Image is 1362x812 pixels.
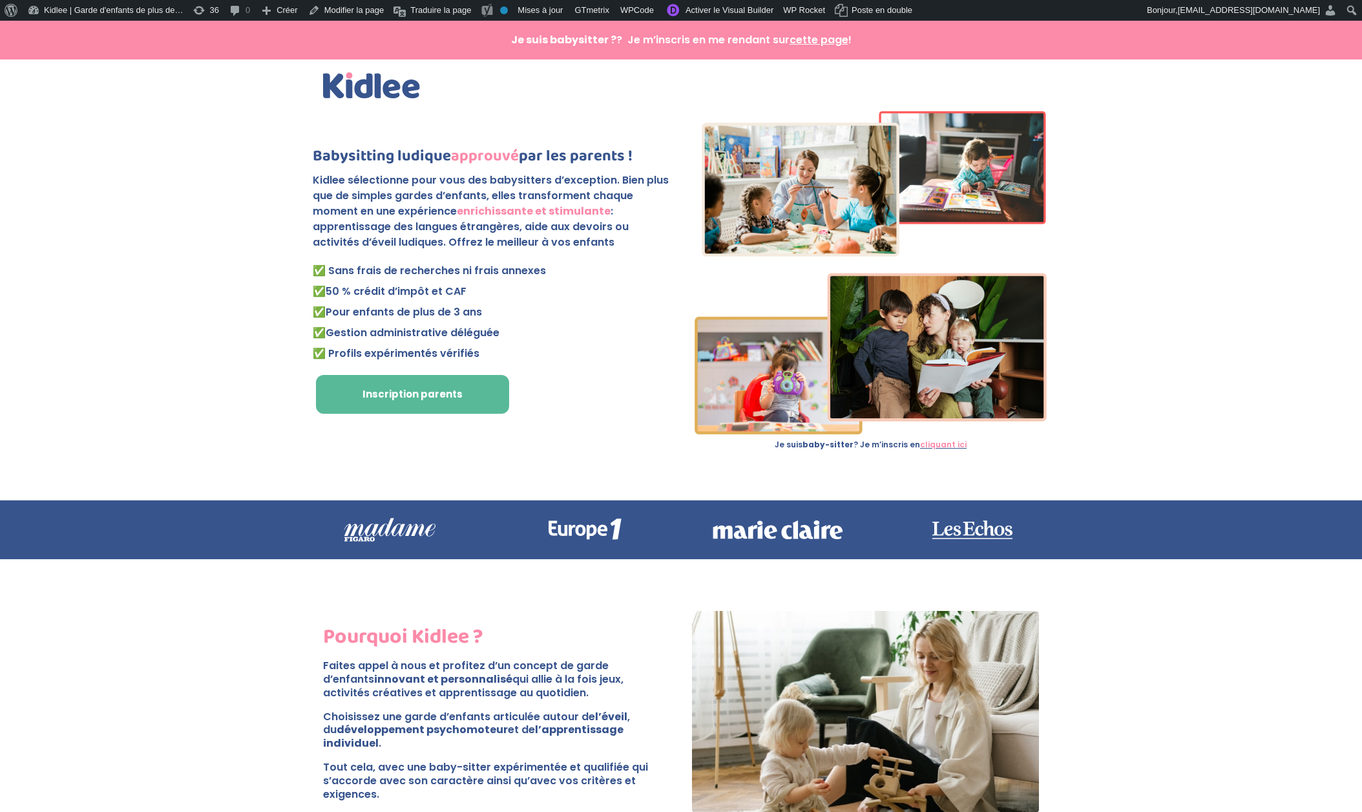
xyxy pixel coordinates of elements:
[507,500,661,559] img: europe 1
[313,146,670,173] h1: Babysitting ludique par les parents !
[374,672,512,687] strong: innovant et personnalisé
[313,173,670,261] p: Kidlee sélectionne pour vous des babysitters d’exception. Bien plus que de simples gardes d’enfan...
[313,284,482,319] span: 50 % crédit d’impôt et CAF Pour enfants de plus de 3 ans
[692,441,1049,449] p: Je suis ? Je m’inscris en
[337,722,508,737] strong: développement psychomoteur
[457,204,611,219] strong: enrichissante et stimulante
[313,263,546,278] span: ✅ Sans frais de recherches ni frais annexes
[896,500,1049,559] img: les echos
[920,439,967,450] a: cliquant ici
[701,500,855,559] img: marie claire
[313,346,479,361] span: ✅ Profils expérimentés vérifiés
[323,622,670,659] h2: Pourquoi Kidlee ?
[323,659,670,710] p: Faites appel à nous et profitez d’un concept de garde d’enfants qui allie à la fois jeux, activit...
[595,709,627,724] strong: l’éveil
[802,439,854,450] strong: baby-sitter
[695,111,1047,434] img: Imgs-2
[323,722,623,751] strong: l’apprentissage individuel
[313,304,326,319] strong: ✅
[313,325,499,340] span: ✅Gestion administrative déléguée
[323,761,670,801] p: Tout cela, avec une baby-sitter expérimentée et qualifiée qui s’accorde avec son caractère ainsi ...
[511,32,616,47] strong: Je suis babysitter ?
[451,144,519,169] strong: approuvé
[790,32,848,47] span: cette page
[323,72,420,98] img: Kidlee - Logo
[313,500,466,559] img: madame-figaro
[323,710,670,761] p: Choisissez une garde d’enfants articulée autour de , du et de .
[1178,5,1320,15] span: [EMAIL_ADDRESS][DOMAIN_NAME]
[500,6,508,14] div: Pas d'indice
[323,35,1039,45] p: ? Je m’inscris en me rendant sur !
[316,375,509,414] a: Inscription parents
[313,284,326,299] strong: ✅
